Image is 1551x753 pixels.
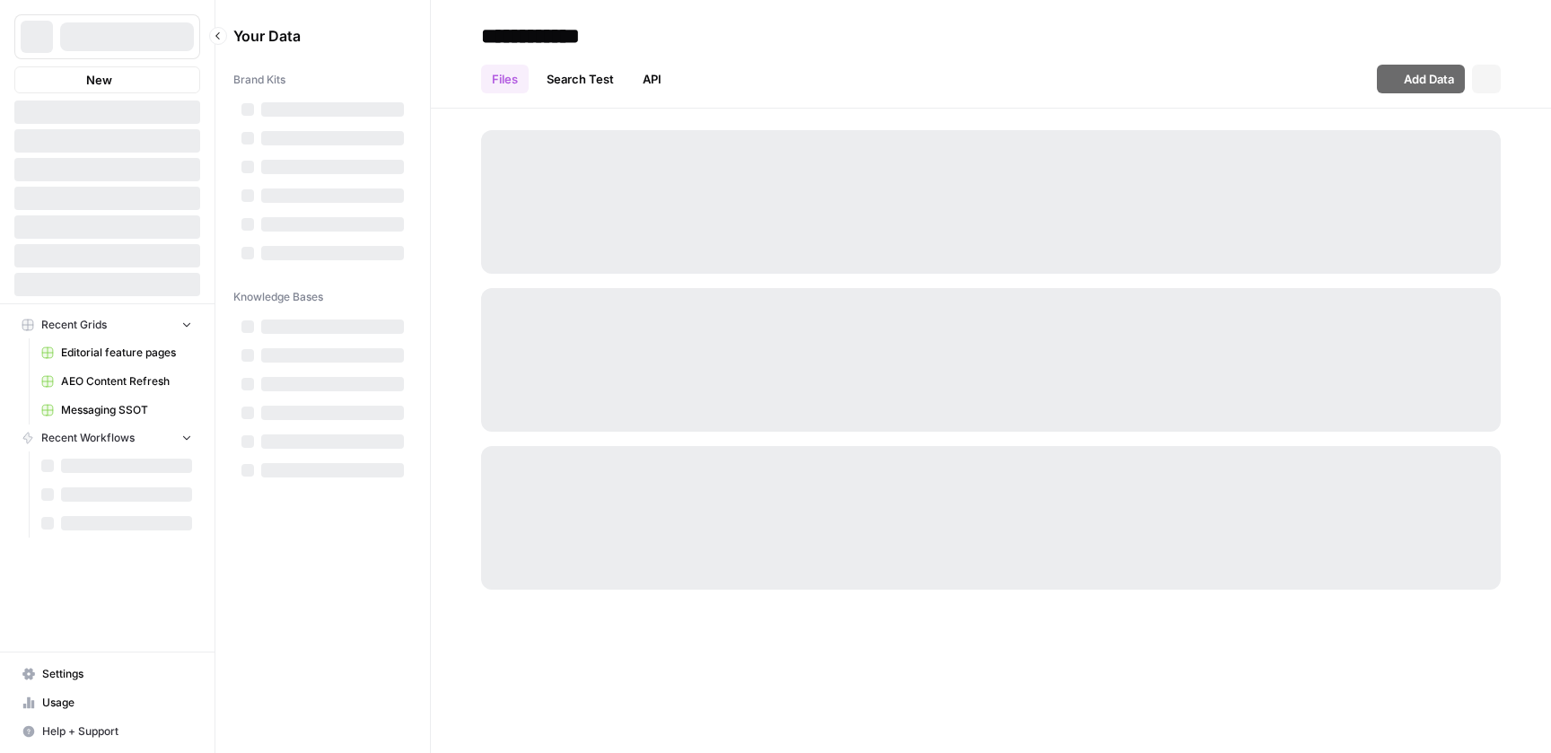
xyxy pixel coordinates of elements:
a: Messaging SSOT [33,396,200,425]
span: Brand Kits [233,72,285,88]
a: API [632,65,672,93]
span: Help + Support [42,723,192,740]
span: Recent Workflows [41,430,135,446]
a: AEO Content Refresh [33,367,200,396]
span: AEO Content Refresh [61,373,192,390]
a: Search Test [536,65,625,93]
span: Editorial feature pages [61,345,192,361]
span: New [86,71,112,89]
button: Recent Grids [14,311,200,338]
button: Help + Support [14,717,200,746]
a: Usage [14,688,200,717]
span: Recent Grids [41,317,107,333]
button: Recent Workflows [14,425,200,451]
span: Your Data [233,25,390,47]
button: New [14,66,200,93]
a: Files [481,65,529,93]
span: Knowledge Bases [233,289,323,305]
a: Editorial feature pages [33,338,200,367]
span: Usage [42,695,192,711]
span: Settings [42,666,192,682]
span: Messaging SSOT [61,402,192,418]
span: Add Data [1404,70,1454,88]
a: Settings [14,660,200,688]
button: Add Data [1377,65,1465,93]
